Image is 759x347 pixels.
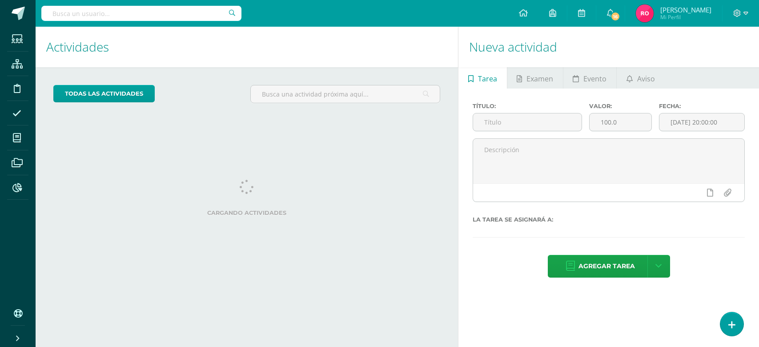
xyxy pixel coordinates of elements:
h1: Nueva actividad [469,27,748,67]
input: Puntos máximos [590,113,651,131]
label: Cargando actividades [53,210,440,216]
span: Mi Perfil [660,13,711,21]
a: todas las Actividades [53,85,155,102]
img: 9ed3ab4ddce8f95826e4430dc4482ce6.png [636,4,654,22]
span: Evento [583,68,606,89]
input: Busca una actividad próxima aquí... [251,85,440,103]
span: Aviso [637,68,655,89]
span: Examen [526,68,553,89]
a: Evento [563,67,616,89]
a: Examen [507,67,563,89]
input: Fecha de entrega [659,113,744,131]
a: Aviso [617,67,664,89]
label: Valor: [589,103,652,109]
span: Agregar tarea [578,255,635,277]
label: Fecha: [659,103,745,109]
span: 16 [610,12,620,21]
label: Título: [473,103,582,109]
h1: Actividades [46,27,447,67]
span: Tarea [478,68,497,89]
input: Título [473,113,581,131]
a: Tarea [458,67,506,89]
input: Busca un usuario... [41,6,241,21]
label: La tarea se asignará a: [473,216,745,223]
span: [PERSON_NAME] [660,5,711,14]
